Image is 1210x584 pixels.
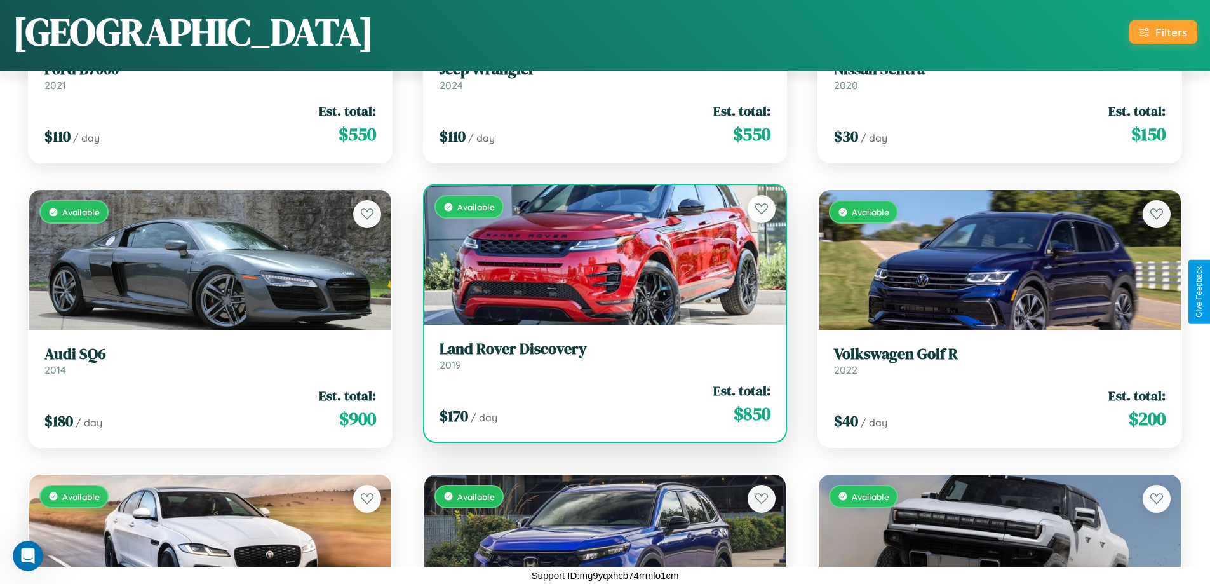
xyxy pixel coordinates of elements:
div: Filters [1155,25,1187,39]
span: 2024 [440,79,463,92]
span: $ 40 [834,411,858,431]
a: Jeep Wrangler2024 [440,60,771,92]
span: 2022 [834,363,857,376]
span: Est. total: [319,102,376,120]
span: / day [471,411,497,424]
span: $ 30 [834,126,858,147]
span: $ 200 [1129,406,1166,431]
span: 2014 [44,363,66,376]
span: 2019 [440,358,461,371]
h1: [GEOGRAPHIC_DATA] [13,6,373,58]
button: Filters [1129,20,1197,44]
span: 2020 [834,79,858,92]
span: / day [76,416,102,429]
div: Give Feedback [1195,266,1204,318]
h3: Volkswagen Golf R [834,345,1166,363]
span: Available [62,207,100,217]
span: $ 180 [44,411,73,431]
a: Volkswagen Golf R2022 [834,345,1166,376]
span: Available [852,491,889,502]
span: $ 850 [734,401,770,426]
span: Est. total: [1108,102,1166,120]
span: Available [852,207,889,217]
span: $ 110 [44,126,71,147]
span: Est. total: [319,386,376,405]
a: Audi SQ62014 [44,345,376,376]
a: Ford B70002021 [44,60,376,92]
span: 2021 [44,79,66,92]
span: $ 150 [1131,121,1166,147]
span: $ 900 [339,406,376,431]
span: Available [457,491,495,502]
span: $ 110 [440,126,466,147]
h3: Land Rover Discovery [440,340,771,358]
a: Nissan Sentra2020 [834,60,1166,92]
span: $ 550 [339,121,376,147]
span: Available [457,201,495,212]
p: Support ID: mg9yqxhcb74rrmlo1cm [532,567,679,584]
h3: Audi SQ6 [44,345,376,363]
span: $ 170 [440,405,468,426]
a: Land Rover Discovery2019 [440,340,771,371]
span: $ 550 [733,121,770,147]
span: / day [73,132,100,144]
iframe: Intercom live chat [13,541,43,571]
span: Available [62,491,100,502]
span: / day [861,416,887,429]
span: / day [468,132,495,144]
span: / day [861,132,887,144]
span: Est. total: [1108,386,1166,405]
span: Est. total: [713,102,770,120]
span: Est. total: [713,381,770,400]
